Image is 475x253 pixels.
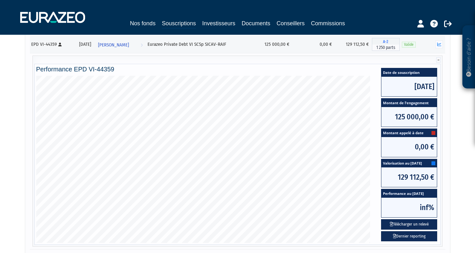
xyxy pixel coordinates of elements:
[381,198,437,217] span: inf%
[381,167,437,187] span: 129 112,50 €
[242,19,270,28] a: Documents
[253,36,293,53] td: 125 000,00 €
[202,19,235,28] a: Investisseurs
[130,19,155,28] a: Nos fonds
[148,41,251,48] div: Eurazeo Private Debt VI SCSp SICAV-RAIF
[372,38,400,45] span: A-2
[277,19,305,28] a: Conseillers
[381,107,437,127] span: 125 000,00 €
[381,129,437,137] span: Montant appelé à date
[381,68,437,77] span: Date de souscription
[381,231,437,242] a: Dernier reporting
[162,19,196,29] a: Souscriptions
[372,45,400,51] span: 1 250 parts
[335,36,372,53] td: 129 112,50 €
[372,38,400,51] div: A-2 - Eurazeo Private Debt VI SCSp SICAV-RAIF
[381,159,437,168] span: Valorisation au [DATE]
[59,43,62,46] i: [Français] Personne physique
[465,29,472,86] p: Besoin d'aide ?
[141,39,143,51] i: Voir l'investisseur
[381,137,437,157] span: 0,00 €
[381,219,437,230] button: Télécharger un relevé
[293,36,335,53] td: 0,00 €
[402,42,416,48] span: Valide
[381,77,437,96] span: [DATE]
[32,41,72,48] div: EPD VI-44359
[381,99,437,107] span: Montant de l'engagement
[77,41,94,48] div: [DATE]
[98,39,129,51] span: [PERSON_NAME]
[96,38,145,51] a: [PERSON_NAME]
[20,12,85,23] img: 1732889491-logotype_eurazeo_blanc_rvb.png
[381,189,437,198] span: Performance au [DATE]
[36,66,439,73] h4: Performance EPD VI-44359
[311,19,345,28] a: Commissions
